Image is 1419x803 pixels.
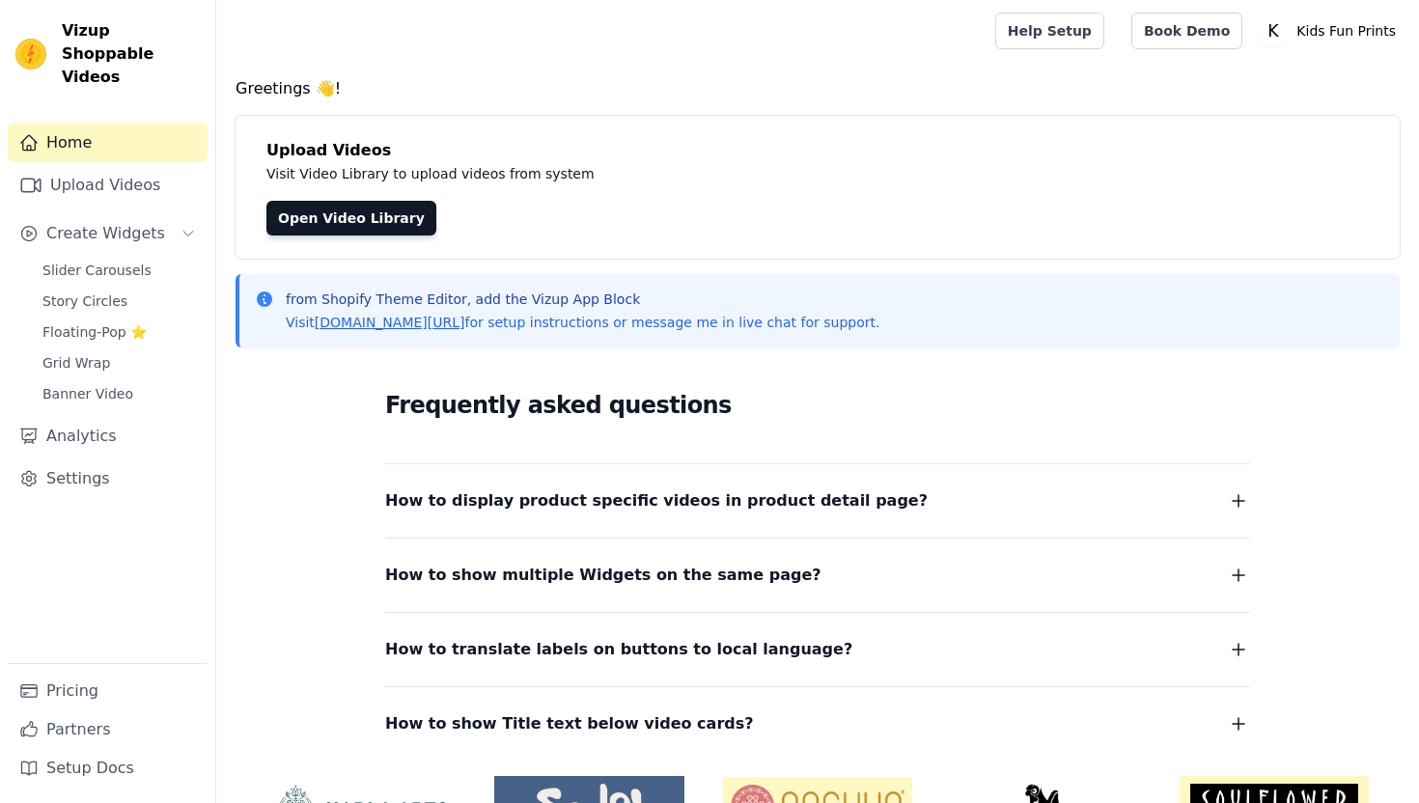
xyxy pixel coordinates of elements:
[31,349,208,376] a: Grid Wrap
[42,322,147,342] span: Floating-Pop ⭐
[385,386,1250,425] h2: Frequently asked questions
[385,710,1250,737] button: How to show Title text below video cards?
[266,162,1131,185] p: Visit Video Library to upload videos from system
[42,261,152,280] span: Slider Carousels
[8,749,208,788] a: Setup Docs
[1289,14,1404,48] p: Kids Fun Prints
[8,124,208,162] a: Home
[995,13,1104,49] a: Help Setup
[236,77,1400,100] h4: Greetings 👋!
[385,636,1250,663] button: How to translate labels on buttons to local language?
[286,290,879,309] p: from Shopify Theme Editor, add the Vizup App Block
[1268,21,1280,41] text: K
[31,288,208,315] a: Story Circles
[385,487,1250,514] button: How to display product specific videos in product detail page?
[286,313,879,332] p: Visit for setup instructions or message me in live chat for support.
[385,710,754,737] span: How to show Title text below video cards?
[15,39,46,69] img: Vizup
[266,201,436,235] a: Open Video Library
[8,710,208,749] a: Partners
[8,417,208,456] a: Analytics
[385,562,1250,589] button: How to show multiple Widgets on the same page?
[385,487,928,514] span: How to display product specific videos in product detail page?
[8,672,208,710] a: Pricing
[1131,13,1242,49] a: Book Demo
[385,636,852,663] span: How to translate labels on buttons to local language?
[31,257,208,284] a: Slider Carousels
[8,459,208,498] a: Settings
[1258,14,1404,48] button: K Kids Fun Prints
[42,384,133,403] span: Banner Video
[42,291,127,311] span: Story Circles
[266,139,1369,162] h4: Upload Videos
[8,214,208,253] button: Create Widgets
[42,353,110,373] span: Grid Wrap
[46,222,165,245] span: Create Widgets
[31,318,208,346] a: Floating-Pop ⭐
[31,380,208,407] a: Banner Video
[8,166,208,205] a: Upload Videos
[385,562,821,589] span: How to show multiple Widgets on the same page?
[62,19,200,89] span: Vizup Shoppable Videos
[315,315,465,330] a: [DOMAIN_NAME][URL]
